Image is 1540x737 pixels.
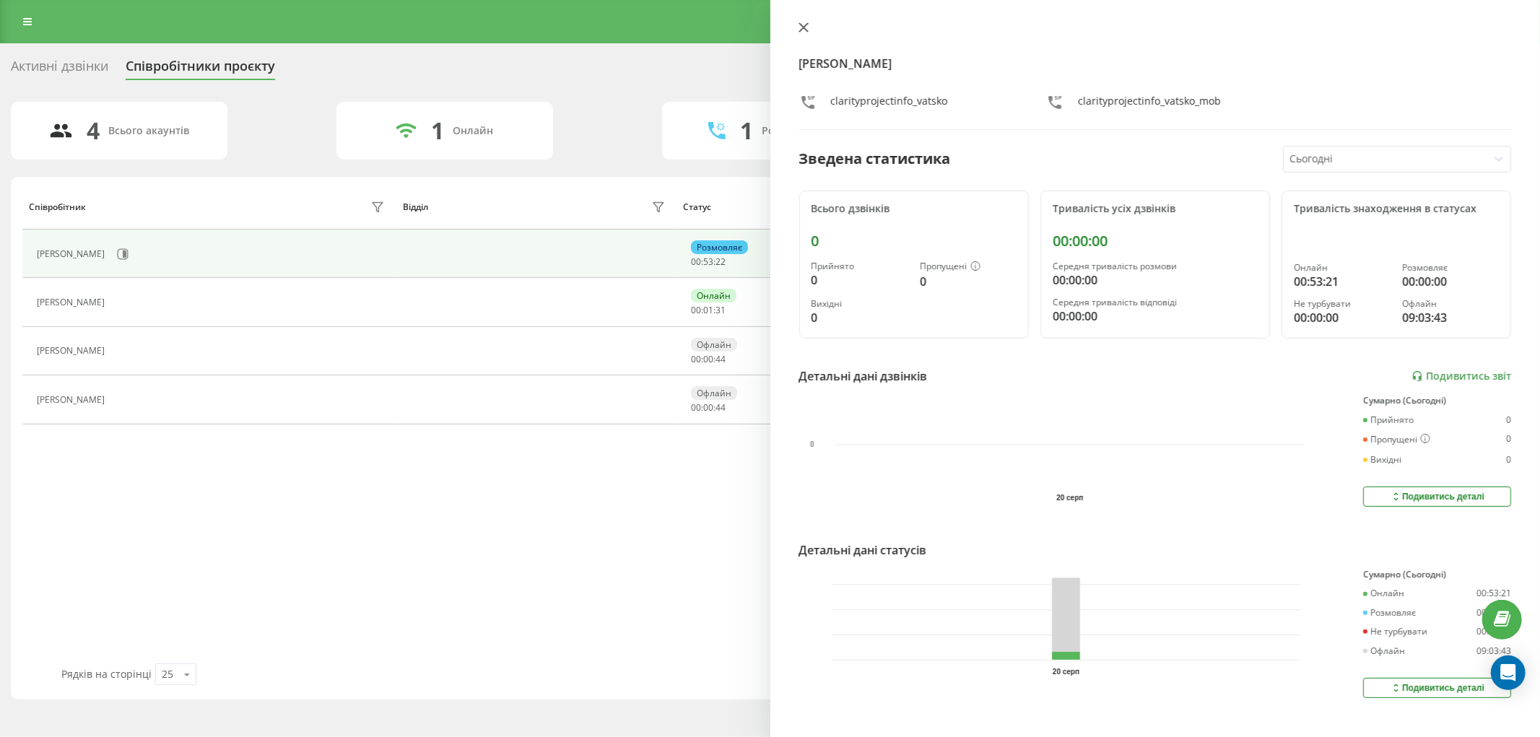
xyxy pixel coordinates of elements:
[61,667,152,681] span: Рядків на сторінці
[691,401,701,414] span: 00
[762,125,832,137] div: Розмовляють
[1056,494,1083,502] text: 20 серп
[1363,678,1511,698] button: Подивитись деталі
[691,305,726,315] div: : :
[453,125,493,137] div: Онлайн
[1363,434,1430,445] div: Пропущені
[37,297,108,308] div: [PERSON_NAME]
[1402,273,1499,290] div: 00:00:00
[799,148,951,170] div: Зведена статистика
[691,353,701,365] span: 00
[1363,396,1511,406] div: Сумарно (Сьогодні)
[37,395,108,405] div: [PERSON_NAME]
[691,256,701,268] span: 00
[812,261,908,271] div: Прийнято
[1294,263,1391,273] div: Онлайн
[799,367,928,385] div: Детальні дані дзвінків
[1363,627,1427,637] div: Не турбувати
[11,58,108,81] div: Активні дзвінки
[799,541,927,559] div: Детальні дані статусів
[703,304,713,316] span: 01
[691,240,748,254] div: Розмовляє
[1506,415,1511,425] div: 0
[1363,487,1511,507] button: Подивитись деталі
[703,353,713,365] span: 00
[1363,608,1416,618] div: Розмовляє
[691,257,726,267] div: : :
[1476,627,1511,637] div: 00:00:00
[691,354,726,365] div: : :
[1052,668,1079,676] text: 20 серп
[691,338,737,352] div: Офлайн
[1053,261,1258,271] div: Середня тривалість розмови
[431,117,444,144] div: 1
[1363,588,1404,598] div: Онлайн
[812,309,908,326] div: 0
[812,203,1017,215] div: Всього дзвінків
[1053,271,1258,289] div: 00:00:00
[1476,608,1511,618] div: 00:00:00
[703,401,713,414] span: 00
[691,304,701,316] span: 00
[1476,646,1511,656] div: 09:03:43
[715,353,726,365] span: 44
[37,346,108,356] div: [PERSON_NAME]
[1053,308,1258,325] div: 00:00:00
[37,249,108,259] div: [PERSON_NAME]
[87,117,100,144] div: 4
[740,117,753,144] div: 1
[1402,309,1499,326] div: 09:03:43
[1053,297,1258,308] div: Середня тривалість відповіді
[1506,434,1511,445] div: 0
[1294,309,1391,326] div: 00:00:00
[1053,203,1258,215] div: Тривалість усіх дзвінків
[1402,263,1499,273] div: Розмовляє
[1390,491,1484,502] div: Подивитись деталі
[715,401,726,414] span: 44
[691,386,737,400] div: Офлайн
[715,304,726,316] span: 31
[691,289,736,302] div: Онлайн
[691,403,726,413] div: : :
[29,202,86,212] div: Співробітник
[1363,455,1401,465] div: Вихідні
[1390,682,1484,694] div: Подивитись деталі
[1506,455,1511,465] div: 0
[1363,646,1405,656] div: Офлайн
[715,256,726,268] span: 22
[1078,94,1221,115] div: clarityprojectinfo_vatsko_mob
[1411,370,1511,383] a: Подивитись звіт
[812,232,1017,250] div: 0
[1476,588,1511,598] div: 00:53:21
[1294,203,1499,215] div: Тривалість знаходження в статусах
[799,55,1512,72] h4: [PERSON_NAME]
[162,667,173,681] div: 25
[1294,299,1391,309] div: Не турбувати
[831,94,948,115] div: clarityprojectinfo_vatsko
[812,271,908,289] div: 0
[703,256,713,268] span: 53
[683,202,711,212] div: Статус
[1491,655,1526,690] div: Open Intercom Messenger
[810,441,814,449] text: 0
[1294,273,1391,290] div: 00:53:21
[812,299,908,309] div: Вихідні
[126,58,275,81] div: Співробітники проєкту
[920,261,1017,273] div: Пропущені
[1402,299,1499,309] div: Офлайн
[1363,415,1414,425] div: Прийнято
[1363,570,1511,580] div: Сумарно (Сьогодні)
[920,273,1017,290] div: 0
[109,125,190,137] div: Всього акаунтів
[403,202,428,212] div: Відділ
[1053,232,1258,250] div: 00:00:00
